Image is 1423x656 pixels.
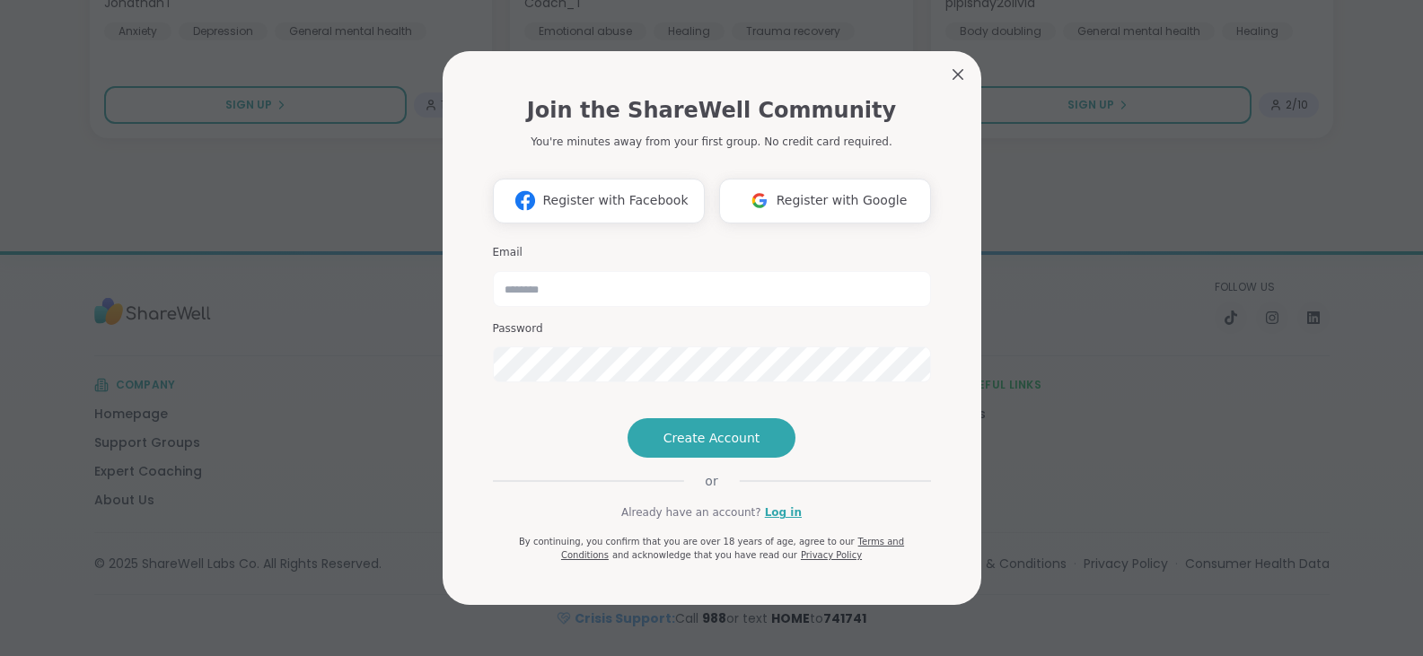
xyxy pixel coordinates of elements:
[612,550,797,560] span: and acknowledge that you have read our
[493,179,705,223] button: Register with Facebook
[621,504,761,520] span: Already have an account?
[493,245,931,260] h3: Email
[683,472,739,490] span: or
[531,134,892,150] p: You're minutes away from your first group. No credit card required.
[527,94,896,127] h1: Join the ShareWell Community
[663,429,760,447] span: Create Account
[493,321,931,337] h3: Password
[628,418,796,458] button: Create Account
[765,504,802,520] a: Log in
[801,550,862,560] a: Privacy Policy
[508,184,542,217] img: ShareWell Logomark
[519,537,855,547] span: By continuing, you confirm that you are over 18 years of age, agree to our
[719,179,931,223] button: Register with Google
[542,191,688,210] span: Register with Facebook
[742,184,777,217] img: ShareWell Logomark
[777,191,908,210] span: Register with Google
